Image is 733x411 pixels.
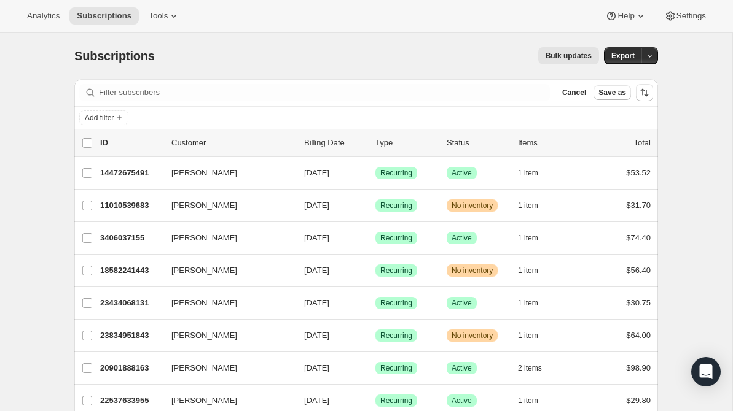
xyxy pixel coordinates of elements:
[100,327,651,344] div: 23834951843[PERSON_NAME][DATE]SuccessRecurringWarningNo inventory1 item$64.00
[171,362,237,374] span: [PERSON_NAME]
[304,233,329,242] span: [DATE]
[164,196,287,215] button: [PERSON_NAME]
[518,298,538,308] span: 1 item
[452,266,493,275] span: No inventory
[518,262,552,279] button: 1 item
[562,88,586,98] span: Cancel
[380,363,412,373] span: Recurring
[171,137,294,149] p: Customer
[171,264,237,277] span: [PERSON_NAME]
[518,396,538,405] span: 1 item
[380,396,412,405] span: Recurring
[77,11,131,21] span: Subscriptions
[20,7,67,25] button: Analytics
[164,391,287,410] button: [PERSON_NAME]
[518,392,552,409] button: 1 item
[375,137,437,149] div: Type
[304,363,329,372] span: [DATE]
[164,228,287,248] button: [PERSON_NAME]
[636,84,653,101] button: Sort the results
[557,85,591,100] button: Cancel
[164,358,287,378] button: [PERSON_NAME]
[100,137,162,149] p: ID
[518,294,552,312] button: 1 item
[380,168,412,178] span: Recurring
[657,7,713,25] button: Settings
[538,47,599,64] button: Bulk updates
[100,229,651,247] div: 3406037155[PERSON_NAME][DATE]SuccessRecurringSuccessActive1 item$74.40
[546,51,592,61] span: Bulk updates
[171,297,237,309] span: [PERSON_NAME]
[518,197,552,214] button: 1 item
[164,261,287,280] button: [PERSON_NAME]
[85,113,114,123] span: Add filter
[380,233,412,243] span: Recurring
[100,264,162,277] p: 18582241443
[452,201,493,210] span: No inventory
[304,137,366,149] p: Billing Date
[452,363,472,373] span: Active
[380,201,412,210] span: Recurring
[74,49,155,63] span: Subscriptions
[149,11,168,21] span: Tools
[594,85,631,100] button: Save as
[100,362,162,374] p: 20901888163
[626,233,651,242] span: $74.40
[304,298,329,307] span: [DATE]
[164,293,287,313] button: [PERSON_NAME]
[100,262,651,279] div: 18582241443[PERSON_NAME][DATE]SuccessRecurringWarningNo inventory1 item$56.40
[380,331,412,340] span: Recurring
[452,168,472,178] span: Active
[626,331,651,340] span: $64.00
[100,232,162,244] p: 3406037155
[626,298,651,307] span: $30.75
[452,396,472,405] span: Active
[141,7,187,25] button: Tools
[100,197,651,214] div: 11010539683[PERSON_NAME][DATE]SuccessRecurringWarningNo inventory1 item$31.70
[171,167,237,179] span: [PERSON_NAME]
[447,137,508,149] p: Status
[452,331,493,340] span: No inventory
[452,298,472,308] span: Active
[518,164,552,182] button: 1 item
[604,47,642,64] button: Export
[69,7,139,25] button: Subscriptions
[691,357,721,386] div: Open Intercom Messenger
[676,11,706,21] span: Settings
[304,266,329,275] span: [DATE]
[518,137,579,149] div: Items
[99,84,550,101] input: Filter subscribers
[304,201,329,210] span: [DATE]
[164,163,287,183] button: [PERSON_NAME]
[79,110,128,125] button: Add filter
[100,394,162,407] p: 22537633955
[518,266,538,275] span: 1 item
[452,233,472,243] span: Active
[626,266,651,275] span: $56.40
[100,329,162,342] p: 23834951843
[626,201,651,210] span: $31.70
[518,363,542,373] span: 2 items
[626,396,651,405] span: $29.80
[171,394,237,407] span: [PERSON_NAME]
[100,199,162,212] p: 11010539683
[100,294,651,312] div: 23434068131[PERSON_NAME][DATE]SuccessRecurringSuccessActive1 item$30.75
[171,232,237,244] span: [PERSON_NAME]
[164,326,287,345] button: [PERSON_NAME]
[27,11,60,21] span: Analytics
[171,329,237,342] span: [PERSON_NAME]
[518,201,538,210] span: 1 item
[626,168,651,177] span: $53.52
[634,137,651,149] p: Total
[304,396,329,405] span: [DATE]
[100,359,651,377] div: 20901888163[PERSON_NAME][DATE]SuccessRecurringSuccessActive2 items$98.90
[518,359,555,377] button: 2 items
[304,331,329,340] span: [DATE]
[304,168,329,177] span: [DATE]
[518,327,552,344] button: 1 item
[598,88,626,98] span: Save as
[518,233,538,243] span: 1 item
[598,7,654,25] button: Help
[518,168,538,178] span: 1 item
[626,363,651,372] span: $98.90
